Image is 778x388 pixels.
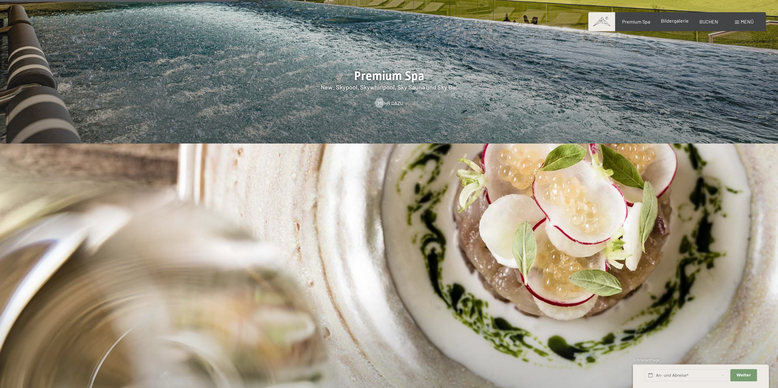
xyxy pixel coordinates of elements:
[622,19,650,24] a: Premium Spa
[699,19,718,24] a: BUCHEN
[741,19,754,24] span: Menü
[730,369,757,382] button: Weiter
[736,372,751,378] span: Weiter
[633,357,659,362] span: Schnellanfrage
[661,18,689,24] a: Bildergalerie
[375,100,403,107] a: Mehr dazu
[378,100,403,107] span: Mehr dazu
